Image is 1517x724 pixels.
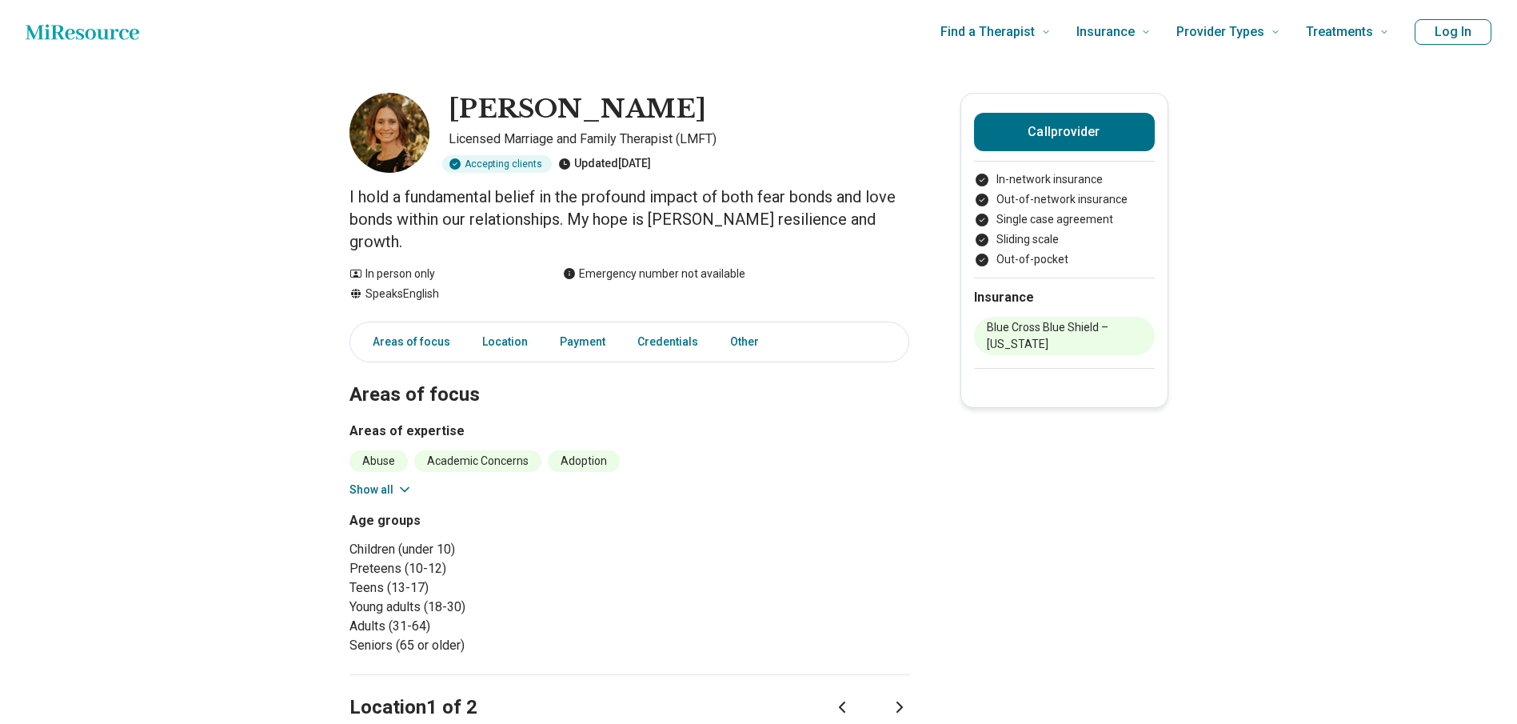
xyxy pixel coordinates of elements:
button: Show all [349,482,413,498]
a: Payment [550,326,615,358]
img: Lisa Moore, Licensed Marriage and Family Therapist (LMFT) [349,93,429,173]
li: Teens (13-17) [349,578,623,598]
a: Other [721,326,778,358]
span: Treatments [1306,21,1373,43]
li: Out-of-pocket [974,251,1155,268]
h3: Areas of expertise [349,422,909,441]
button: Log In [1415,19,1491,45]
div: Speaks English [349,286,531,302]
li: Blue Cross Blue Shield – [US_STATE] [974,317,1155,355]
p: Licensed Marriage and Family Therapist (LMFT) [449,130,909,149]
li: Out-of-network insurance [974,191,1155,208]
h3: Age groups [349,511,623,530]
a: Location [473,326,537,358]
li: Adoption [548,450,620,472]
li: Sliding scale [974,231,1155,248]
h2: Location 1 of 2 [349,694,477,722]
li: Children (under 10) [349,540,623,559]
li: Abuse [349,450,408,472]
p: I hold a fundamental belief in the profound impact of both fear bonds and love bonds within our r... [349,186,909,253]
li: Seniors (65 or older) [349,636,623,655]
li: In-network insurance [974,171,1155,188]
li: Single case agreement [974,211,1155,228]
span: Find a Therapist [940,21,1035,43]
ul: Payment options [974,171,1155,268]
button: Callprovider [974,113,1155,151]
h2: Areas of focus [349,343,909,409]
div: Updated [DATE] [558,155,651,173]
div: In person only [349,266,531,282]
span: Provider Types [1176,21,1264,43]
li: Young adults (18-30) [349,598,623,617]
span: Insurance [1076,21,1135,43]
div: Emergency number not available [563,266,745,282]
li: Academic Concerns [414,450,541,472]
div: Accepting clients [442,155,552,173]
li: Adults (31-64) [349,617,623,636]
h1: [PERSON_NAME] [449,93,706,126]
a: Credentials [628,326,708,358]
h2: Insurance [974,288,1155,307]
a: Areas of focus [353,326,460,358]
a: Home page [26,16,139,48]
li: Preteens (10-12) [349,559,623,578]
